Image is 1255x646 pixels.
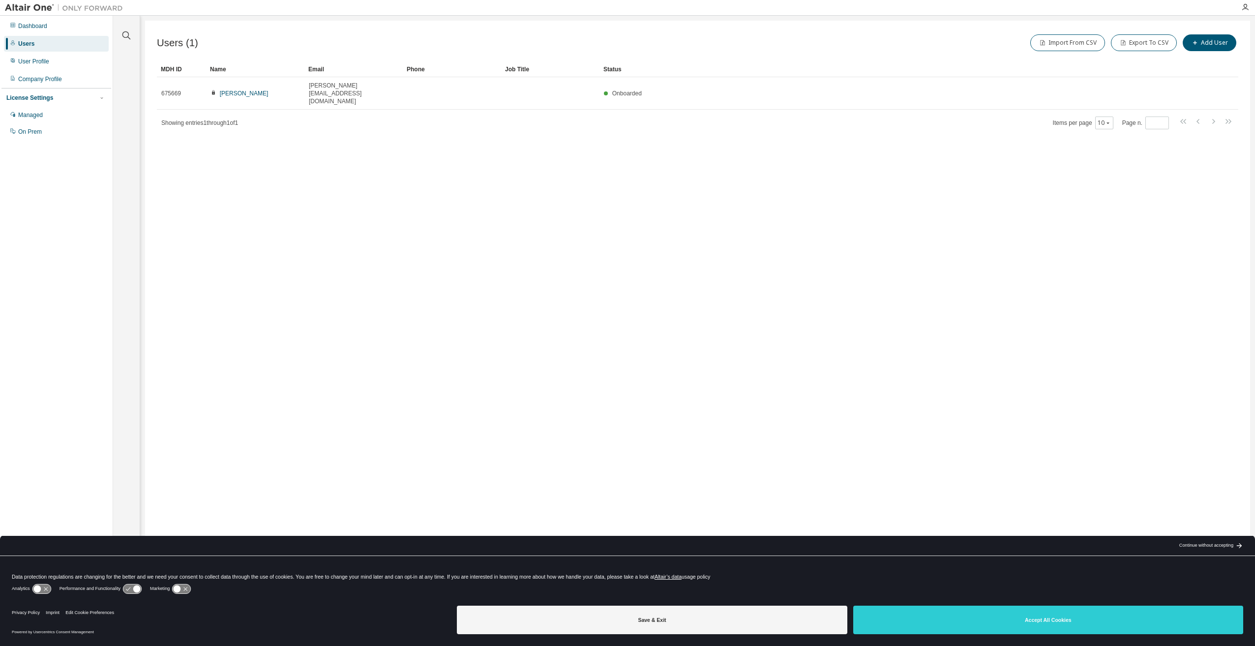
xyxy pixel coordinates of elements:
[6,94,53,102] div: License Settings
[18,40,34,48] div: Users
[612,90,642,97] span: Onboarded
[308,61,399,77] div: Email
[309,82,398,105] span: [PERSON_NAME][EMAIL_ADDRESS][DOMAIN_NAME]
[220,90,269,97] a: [PERSON_NAME]
[161,89,181,97] span: 675669
[1122,117,1169,129] span: Page n.
[18,75,62,83] div: Company Profile
[603,61,1187,77] div: Status
[161,61,202,77] div: MDH ID
[1030,34,1105,51] button: Import From CSV
[1098,119,1111,127] button: 10
[18,128,42,136] div: On Prem
[1053,117,1113,129] span: Items per page
[18,111,43,119] div: Managed
[18,22,47,30] div: Dashboard
[210,61,300,77] div: Name
[1111,34,1177,51] button: Export To CSV
[407,61,497,77] div: Phone
[157,37,198,49] span: Users (1)
[505,61,596,77] div: Job Title
[18,58,49,65] div: User Profile
[161,119,238,126] span: Showing entries 1 through 1 of 1
[5,3,128,13] img: Altair One
[1183,34,1236,51] button: Add User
